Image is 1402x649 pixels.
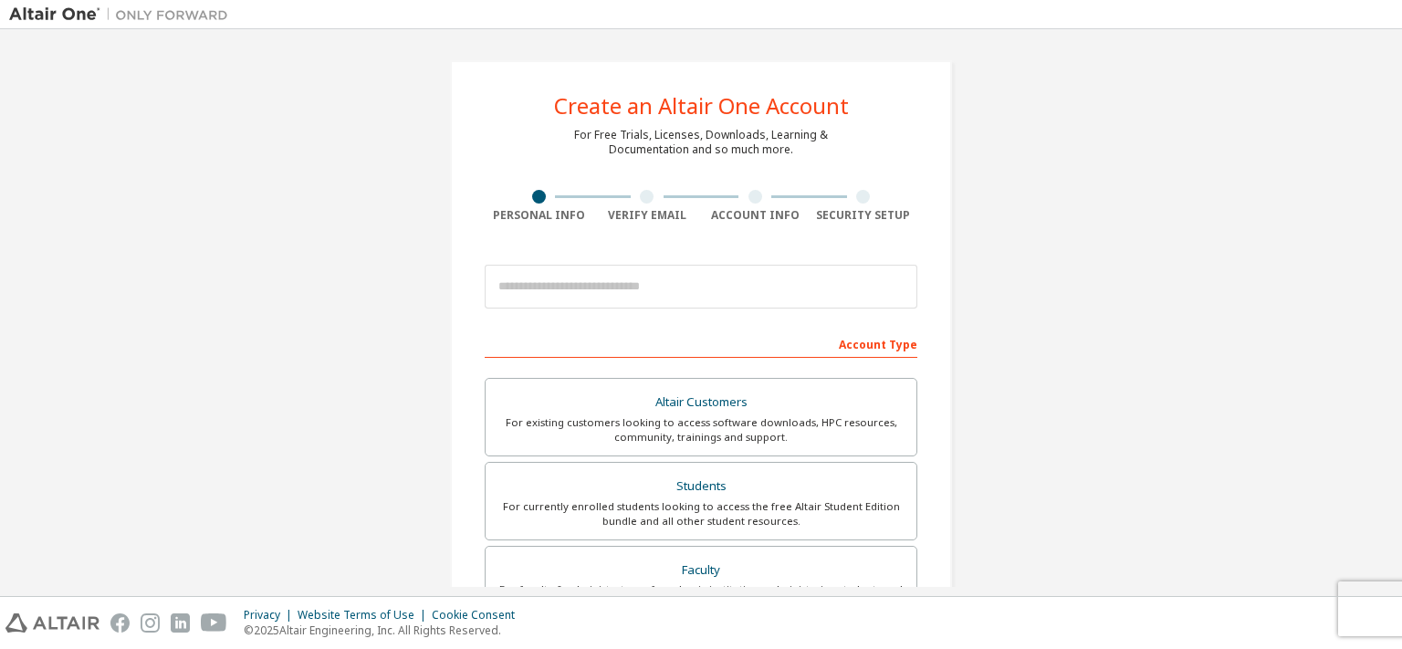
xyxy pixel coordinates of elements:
[701,208,810,223] div: Account Info
[497,474,905,499] div: Students
[201,613,227,633] img: youtube.svg
[5,613,99,633] img: altair_logo.svg
[497,390,905,415] div: Altair Customers
[810,208,918,223] div: Security Setup
[485,329,917,358] div: Account Type
[574,128,828,157] div: For Free Trials, Licenses, Downloads, Learning & Documentation and so much more.
[554,95,849,117] div: Create an Altair One Account
[141,613,160,633] img: instagram.svg
[244,608,298,623] div: Privacy
[497,582,905,612] div: For faculty & administrators of academic institutions administering students and accessing softwa...
[110,613,130,633] img: facebook.svg
[497,558,905,583] div: Faculty
[485,208,593,223] div: Personal Info
[298,608,432,623] div: Website Terms of Use
[432,608,526,623] div: Cookie Consent
[497,415,905,445] div: For existing customers looking to access software downloads, HPC resources, community, trainings ...
[171,613,190,633] img: linkedin.svg
[497,499,905,529] div: For currently enrolled students looking to access the free Altair Student Edition bundle and all ...
[593,208,702,223] div: Verify Email
[9,5,237,24] img: Altair One
[244,623,526,638] p: © 2025 Altair Engineering, Inc. All Rights Reserved.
